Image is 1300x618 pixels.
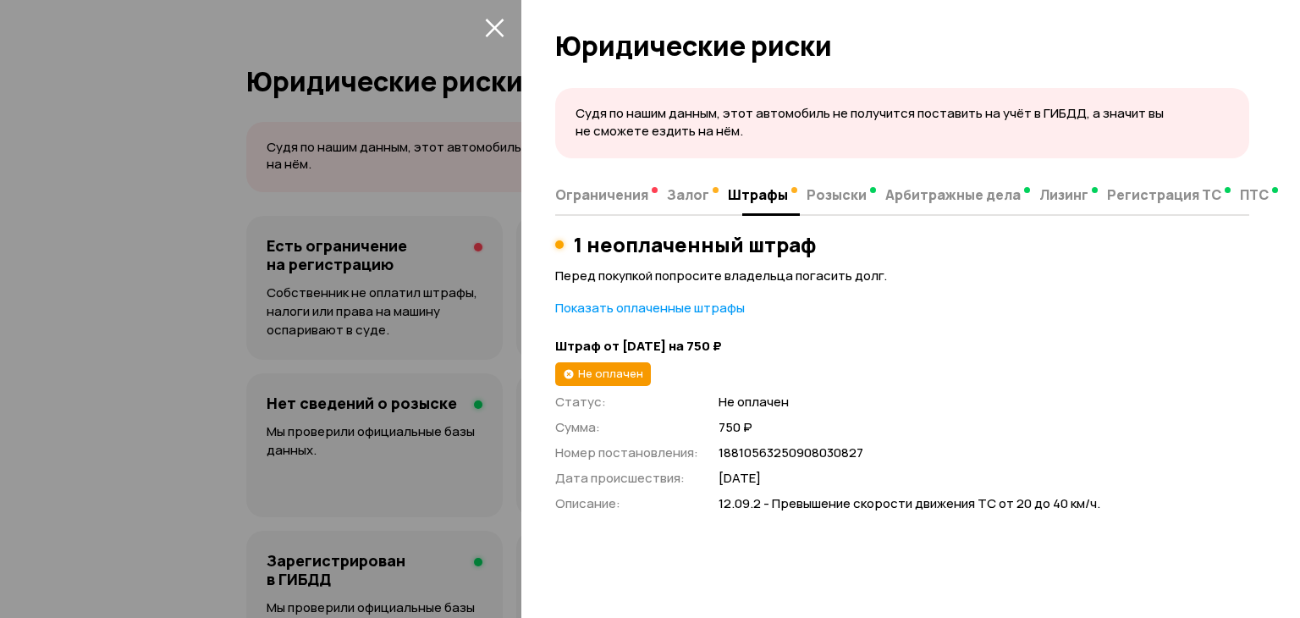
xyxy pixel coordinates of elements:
[555,494,698,513] p: Описание :
[555,393,698,411] p: Статус :
[574,233,816,257] h3: 1 неоплаченный штраф
[578,366,643,381] span: Не оплачен
[1107,186,1221,203] span: Регистрация ТС
[719,394,1249,411] span: Не оплачен
[728,186,788,203] span: Штрафы
[667,186,709,203] span: Залог
[719,444,1249,462] span: 18810563250908030827
[576,104,1164,140] span: Судя по нашим данным, этот автомобиль не получится поставить на учёт в ГИБДД, а значит вы не смож...
[885,186,1021,203] span: Арбитражные дела
[555,267,1249,285] p: Перед покупкой попросите владельца погасить долг.
[555,418,698,437] p: Сумма :
[807,186,867,203] span: Розыски
[555,338,1249,356] strong: Штраф от [DATE] на 750 ₽
[719,419,1249,437] span: 750 ₽
[1039,186,1088,203] span: Лизинг
[1240,186,1269,203] span: ПТС
[555,444,698,462] p: Номер постановления :
[719,495,1249,513] span: 12.09.2 - Превышение скорости движения ТС от 20 до 40 км/ч.
[555,186,648,203] span: Ограничения
[555,469,698,488] p: Дата происшествия :
[481,14,508,41] button: закрыть
[719,470,1249,488] span: [DATE]
[555,299,1249,317] p: Показать оплаченные штрафы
